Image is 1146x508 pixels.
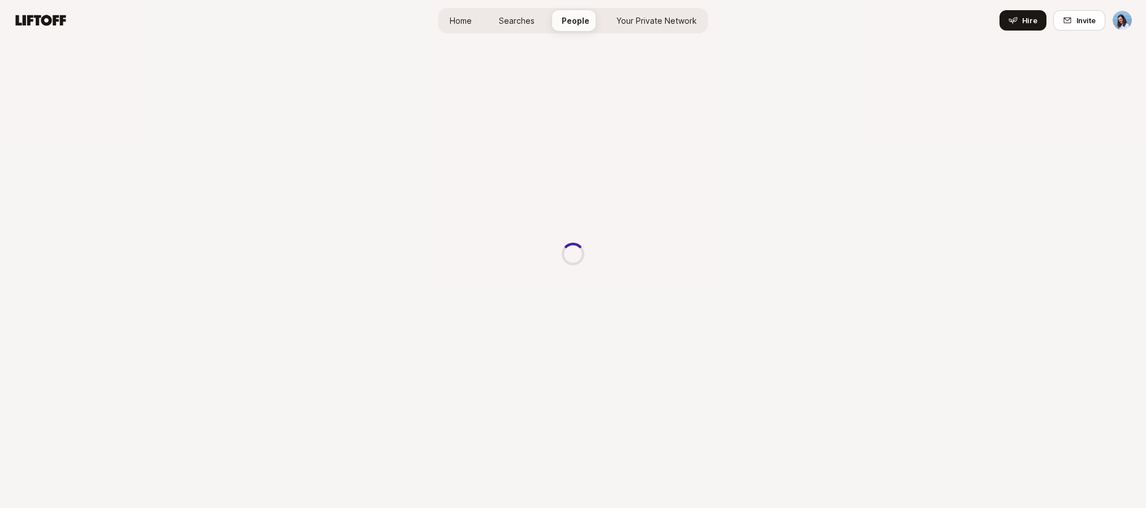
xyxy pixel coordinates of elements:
span: Your Private Network [617,15,697,27]
img: Dan Tase [1113,11,1132,30]
span: Searches [499,15,535,27]
span: Home [450,15,472,27]
span: People [562,15,589,27]
a: Home [441,10,481,31]
button: Invite [1053,10,1105,31]
button: Hire [999,10,1046,31]
a: People [553,10,598,31]
button: Dan Tase [1112,10,1132,31]
span: Hire [1022,15,1037,26]
span: Invite [1076,15,1096,26]
a: Your Private Network [608,10,706,31]
a: Searches [490,10,544,31]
